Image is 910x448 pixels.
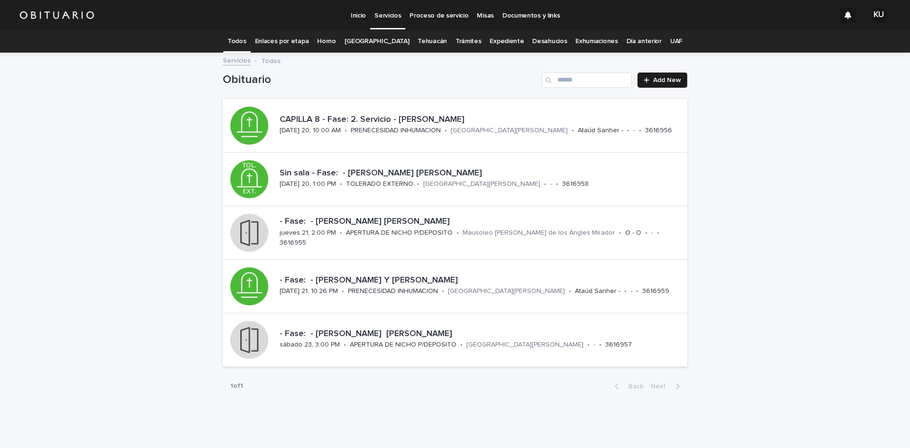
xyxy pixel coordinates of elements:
[593,341,595,349] p: -
[542,73,632,88] input: Search
[460,341,463,349] p: •
[345,30,409,53] a: [GEOGRAPHIC_DATA]
[550,180,552,188] p: -
[569,287,571,295] p: •
[645,229,647,237] p: •
[223,55,251,65] a: Servicios
[280,287,338,295] p: [DATE] 21, 10:26 PM
[455,30,482,53] a: Trámites
[575,287,620,295] p: Ataúd Sanher -
[562,180,589,188] p: 3616958
[637,73,687,88] a: Add New
[442,287,444,295] p: •
[633,127,635,135] p: -
[227,30,246,53] a: Todos
[346,180,413,188] p: TOLERADO EXTERNO
[651,229,653,237] p: -
[532,30,567,53] a: Desahucios
[445,127,447,135] p: •
[223,73,538,87] h1: Obituario
[627,30,662,53] a: Día anterior
[223,153,687,206] a: Sin sala - Fase: - [PERSON_NAME] [PERSON_NAME][DATE] 20, 1:00 PM•TOLERADO EXTERNO•[GEOGRAPHIC_DAT...
[451,127,568,135] p: [GEOGRAPHIC_DATA][PERSON_NAME]
[255,30,309,53] a: Enlaces por etapa
[280,115,683,125] p: CAPILLA 8 - Fase: 2. Servicio - [PERSON_NAME]
[280,217,683,227] p: - Fase: - [PERSON_NAME] [PERSON_NAME]
[605,341,632,349] p: 3616957
[490,30,524,53] a: Expediente
[544,180,546,188] p: •
[317,30,336,53] a: Horno
[19,6,95,25] img: HUM7g2VNRLqGMmR9WVqf
[261,55,281,65] p: Todos
[280,341,340,349] p: sábado 23, 3:00 PM
[344,341,346,349] p: •
[871,8,886,23] div: KU
[340,229,342,237] p: •
[578,127,623,135] p: Ataúd Sanher -
[466,341,583,349] p: [GEOGRAPHIC_DATA][PERSON_NAME]
[653,77,681,83] span: Add New
[280,127,341,135] p: [DATE] 20, 10:00 AM
[348,287,438,295] p: PRENECESIDAD INHUMACION
[346,229,453,237] p: APERTURA DE NICHO P/DEPOSITO
[645,127,672,135] p: 3616956
[456,229,459,237] p: •
[280,275,683,286] p: - Fase: - [PERSON_NAME] Y [PERSON_NAME]
[350,341,456,349] p: APERTURA DE NICHO P/DEPOSITO
[223,313,687,367] a: - Fase: - [PERSON_NAME] [PERSON_NAME]sábado 23, 3:00 PM•APERTURA DE NICHO P/DEPOSITO•[GEOGRAPHIC_...
[639,127,641,135] p: •
[418,30,447,53] a: Tehuacán
[448,287,565,295] p: [GEOGRAPHIC_DATA][PERSON_NAME]
[223,99,687,153] a: CAPILLA 8 - Fase: 2. Servicio - [PERSON_NAME][DATE] 20, 10:00 AM•PRENECESIDAD INHUMACION•[GEOGRAP...
[623,383,643,390] span: Back
[607,382,647,391] button: Back
[556,180,558,188] p: •
[351,127,441,135] p: PRENECESIDAD INHUMACION
[342,287,344,295] p: •
[572,127,574,135] p: •
[636,287,638,295] p: •
[625,229,641,237] p: O - O
[223,260,687,313] a: - Fase: - [PERSON_NAME] Y [PERSON_NAME][DATE] 21, 10:26 PM•PRENECESIDAD INHUMACION•[GEOGRAPHIC_DA...
[670,30,682,53] a: UAF
[587,341,590,349] p: •
[280,180,336,188] p: [DATE] 20, 1:00 PM
[423,180,540,188] p: [GEOGRAPHIC_DATA][PERSON_NAME]
[630,287,632,295] p: -
[575,30,618,53] a: Exhumaciones
[647,382,687,391] button: Next
[223,375,251,398] p: 1 of 1
[280,329,683,339] p: - Fase: - [PERSON_NAME] [PERSON_NAME]
[463,229,615,237] p: Mausoleo [PERSON_NAME] de los Ángles Mirador
[651,383,672,390] span: Next
[642,287,669,295] p: 3616959
[627,127,629,135] p: •
[280,239,306,247] p: 3616955
[619,229,621,237] p: •
[345,127,347,135] p: •
[280,168,683,179] p: Sin sala - Fase: - [PERSON_NAME] [PERSON_NAME]
[624,287,627,295] p: •
[280,229,336,237] p: jueves 21, 2:00 PM
[417,180,419,188] p: •
[340,180,342,188] p: •
[599,341,601,349] p: •
[657,229,659,237] p: •
[223,206,687,260] a: - Fase: - [PERSON_NAME] [PERSON_NAME]jueves 21, 2:00 PM•APERTURA DE NICHO P/DEPOSITO•Mausoleo [PE...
